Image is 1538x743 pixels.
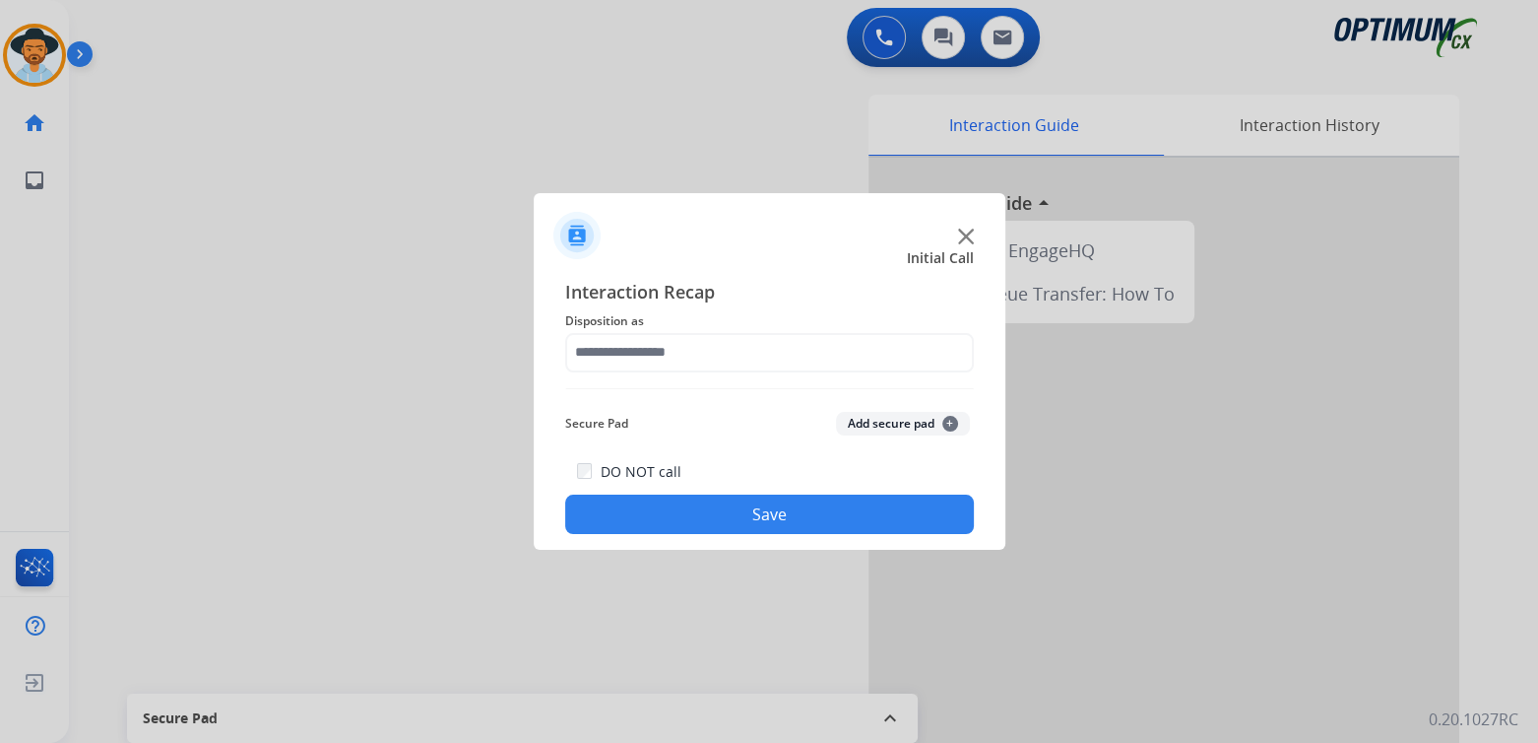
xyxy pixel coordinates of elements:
p: 0.20.1027RC [1429,708,1518,731]
span: Interaction Recap [565,278,974,309]
img: contactIcon [553,212,601,259]
button: Save [565,495,974,534]
span: Initial Call [907,248,974,268]
span: + [942,416,958,432]
label: DO NOT call [600,462,680,482]
span: Disposition as [565,309,974,333]
span: Secure Pad [565,412,628,436]
button: Add secure pad+ [836,412,970,436]
img: contact-recap-line.svg [565,388,974,389]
